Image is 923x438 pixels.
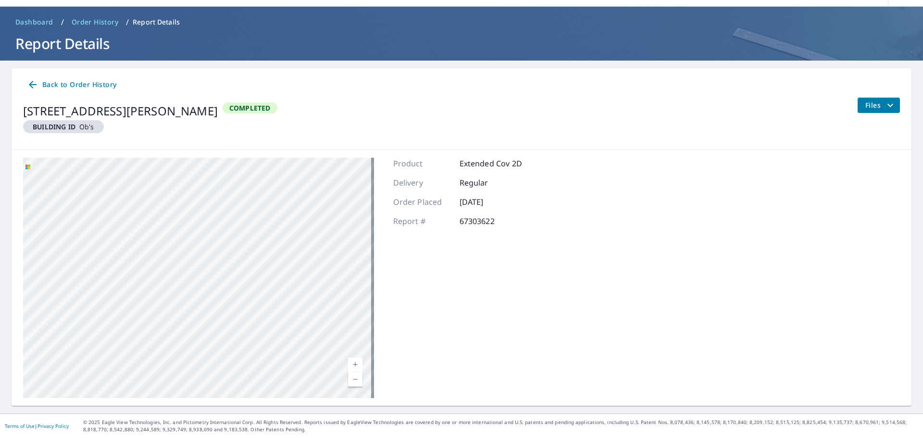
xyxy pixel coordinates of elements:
p: © 2025 Eagle View Technologies, Inc. and Pictometry International Corp. All Rights Reserved. Repo... [83,419,918,433]
a: Order History [68,14,122,30]
p: Report Details [133,17,180,27]
li: / [126,16,129,28]
p: Regular [460,177,517,188]
a: Dashboard [12,14,57,30]
span: ob's [27,122,100,131]
span: Files [865,100,896,111]
a: Back to Order History [23,76,120,94]
div: [STREET_ADDRESS][PERSON_NAME] [23,102,218,120]
em: Building ID [33,122,75,131]
a: Current Level 19, Zoom Out [348,372,362,387]
p: [DATE] [460,196,517,208]
h1: Report Details [12,34,911,53]
p: Report # [393,215,451,227]
p: Extended Cov 2D [460,158,522,169]
p: | [5,423,69,429]
a: Current Level 19, Zoom In [348,358,362,372]
span: Order History [72,17,118,27]
li: / [61,16,64,28]
span: Completed [224,103,276,113]
p: 67303622 [460,215,517,227]
button: filesDropdownBtn-67303622 [857,98,900,113]
a: Privacy Policy [37,423,69,429]
a: Terms of Use [5,423,35,429]
nav: breadcrumb [12,14,911,30]
span: Dashboard [15,17,53,27]
span: Back to Order History [27,79,116,91]
p: Product [393,158,451,169]
p: Order Placed [393,196,451,208]
p: Delivery [393,177,451,188]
